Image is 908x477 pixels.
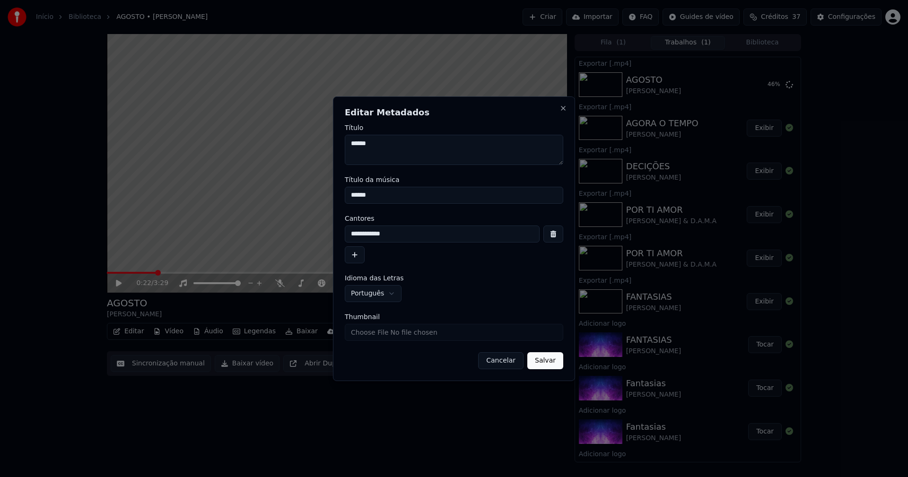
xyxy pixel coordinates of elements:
label: Cantores [345,215,563,222]
label: Título da música [345,176,563,183]
label: Título [345,124,563,131]
button: Cancelar [478,352,524,369]
h2: Editar Metadados [345,108,563,117]
span: Idioma das Letras [345,275,404,281]
button: Salvar [527,352,563,369]
span: Thumbnail [345,313,380,320]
